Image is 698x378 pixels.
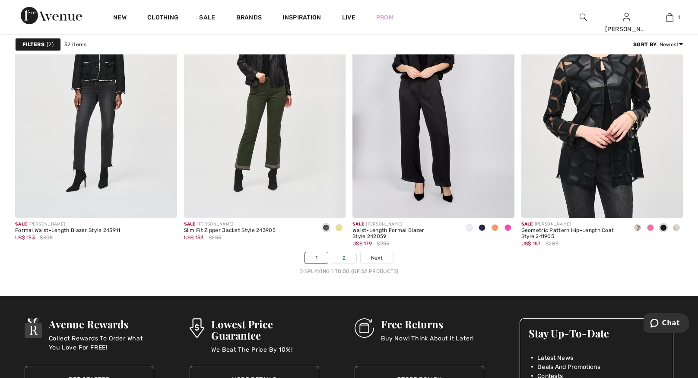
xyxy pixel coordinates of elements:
[15,252,683,275] nav: Page navigation
[376,13,393,22] a: Prom
[633,41,657,48] strong: Sort By
[352,241,372,247] span: US$ 179
[15,235,35,241] span: US$ 153
[15,222,27,227] span: Sale
[15,267,683,275] div: Displaying 1 to 50 (of 52 products)
[361,252,393,264] a: Next
[25,318,42,338] img: Avenue Rewards
[184,222,196,227] span: Sale
[211,318,319,341] h3: Lowest Price Guarantee
[657,221,670,235] div: Black/Black
[381,318,474,330] h3: Free Returns
[21,7,82,24] img: 1ère Avenue
[15,228,121,234] div: Formal Waist-Length Blazer Style 243911
[15,221,121,228] div: [PERSON_NAME]
[546,240,558,248] span: $285
[678,13,680,21] span: 1
[623,13,630,21] a: Sign In
[113,14,127,23] a: New
[47,41,54,48] span: 2
[49,318,154,330] h3: Avenue Rewards
[282,14,321,23] span: Inspiration
[184,228,276,234] div: Slim Fit Zipper Jacket Style 243905
[352,221,456,228] div: [PERSON_NAME]
[40,234,53,241] span: $305
[666,12,673,22] img: My Bag
[147,14,178,23] a: Clothing
[463,221,476,235] div: Vanilla 30
[371,254,383,262] span: Next
[521,241,541,247] span: US$ 157
[352,222,364,227] span: Sale
[305,252,328,264] a: 1
[199,14,215,23] a: Sale
[352,228,456,240] div: Waist-Length Formal Blazer Style 242059
[633,41,683,48] div: : Newest
[644,313,689,335] iframe: Opens a widget where you can chat to one of our agents
[355,318,374,338] img: Free Returns
[332,252,356,264] a: 2
[521,221,625,228] div: [PERSON_NAME]
[648,12,691,22] a: 1
[670,221,683,235] div: Gunmetal/black
[537,362,600,372] span: Deals And Promotions
[190,318,204,338] img: Lowest Price Guarantee
[333,221,346,235] div: Wasabi
[64,41,86,48] span: 52 items
[342,13,355,22] a: Live
[537,353,573,362] span: Latest News
[580,12,587,22] img: search the website
[209,234,221,241] span: $255
[489,221,501,235] div: Mandarin
[320,221,333,235] div: Black
[381,334,474,351] p: Buy Now! Think About It Later!
[236,14,262,23] a: Brands
[631,221,644,235] div: Moonstone/black
[623,12,630,22] img: My Info
[184,221,276,228] div: [PERSON_NAME]
[22,41,44,48] strong: Filters
[644,221,657,235] div: Geranium/black
[211,345,319,362] p: We Beat The Price By 10%!
[476,221,489,235] div: Midnight Blue
[377,240,389,248] span: $255
[49,334,154,351] p: Collect Rewards To Order What You Love For FREE!
[529,327,664,339] h3: Stay Up-To-Date
[521,222,533,227] span: Sale
[501,221,514,235] div: Ultra pink
[605,25,647,34] div: [PERSON_NAME]
[521,228,625,240] div: Geometric Pattern Hip-Length Coat Style 241905
[184,235,204,241] span: US$ 153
